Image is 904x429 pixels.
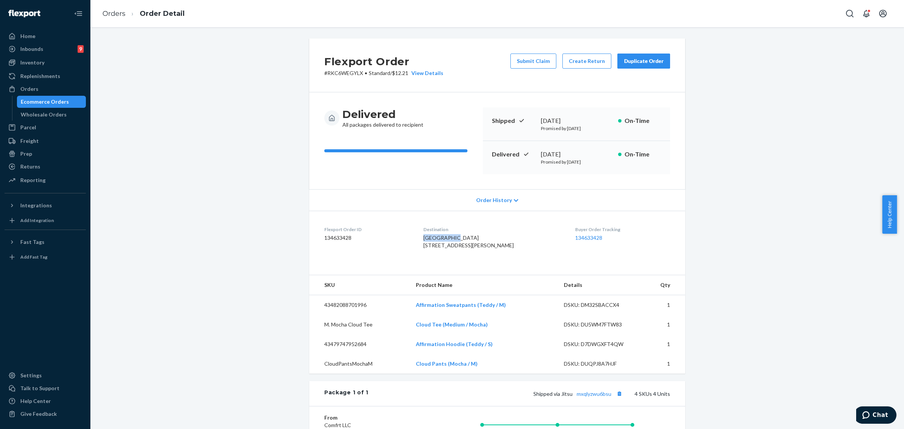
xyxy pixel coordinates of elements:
div: [DATE] [541,150,612,159]
button: Create Return [562,54,611,69]
td: 43482088701996 [309,295,410,315]
div: Reporting [20,176,46,184]
div: Give Feedback [20,410,57,418]
td: M. Mocha Cloud Tee [309,315,410,334]
th: Product Name [410,275,558,295]
span: • [365,70,367,76]
div: Integrations [20,202,52,209]
td: 1 [640,315,685,334]
img: Flexport logo [8,10,40,17]
a: Prep [5,148,86,160]
a: Orders [5,83,86,95]
td: 43479747952684 [309,334,410,354]
a: Order Detail [140,9,185,18]
a: Affirmation Sweatpants (Teddy / M) [416,302,506,308]
span: Shipped via Jitsu [533,391,624,397]
h2: Flexport Order [324,54,443,69]
button: Give Feedback [5,408,86,420]
div: DSKU: D7DWGXFT4QW [564,340,635,348]
button: Open account menu [875,6,890,21]
div: Home [20,32,35,40]
a: Help Center [5,395,86,407]
th: Qty [640,275,685,295]
div: DSKU: DUQPJ8A7HJF [564,360,635,368]
button: View Details [408,69,443,77]
div: Settings [20,372,42,379]
button: Fast Tags [5,236,86,248]
button: Close Navigation [71,6,86,21]
a: Ecommerce Orders [17,96,86,108]
p: Shipped [492,116,535,125]
div: [DATE] [541,116,612,125]
a: Returns [5,161,86,173]
a: Reporting [5,174,86,186]
td: 1 [640,334,685,354]
button: Submit Claim [510,54,556,69]
button: Open notifications [859,6,874,21]
div: DSKU: DM32SBACCX4 [564,301,635,309]
a: mxqlyzwu6bsu [577,391,611,397]
ol: breadcrumbs [96,3,191,25]
p: Delivered [492,150,535,159]
p: On-Time [625,116,661,125]
a: Inbounds9 [5,43,86,55]
a: Inventory [5,57,86,69]
dt: Buyer Order Tracking [575,226,670,233]
span: Order History [476,196,512,204]
p: Promised by [DATE] [541,159,612,165]
a: Cloud Tee (Medium / Mocha) [416,321,488,328]
dd: 134633428 [324,234,411,242]
dt: Destination [423,226,563,233]
button: Duplicate Order [617,54,670,69]
div: Duplicate Order [624,57,664,65]
a: Replenishments [5,70,86,82]
div: Returns [20,163,40,170]
a: Add Integration [5,214,86,227]
a: Orders [102,9,125,18]
dt: Flexport Order ID [324,226,411,233]
div: Talk to Support [20,385,60,392]
a: Wholesale Orders [17,109,86,121]
td: 1 [640,354,685,374]
button: Copy tracking number [614,389,624,398]
a: 134633428 [575,234,602,241]
a: Cloud Pants (Mocha / M) [416,360,478,367]
div: DSKU: DU5WM7FTW83 [564,321,635,328]
p: On-Time [625,150,661,159]
a: Freight [5,135,86,147]
div: Help Center [20,397,51,405]
span: Standard [369,70,390,76]
div: Replenishments [20,72,60,80]
button: Help Center [882,195,897,234]
div: Inventory [20,59,44,66]
div: Wholesale Orders [21,111,67,118]
button: Open Search Box [842,6,857,21]
a: Parcel [5,121,86,133]
th: Details [558,275,641,295]
div: Package 1 of 1 [324,389,368,398]
div: Prep [20,150,32,158]
div: All packages delivered to recipient [342,107,423,129]
a: Add Fast Tag [5,251,86,263]
div: Add Integration [20,217,54,224]
span: [GEOGRAPHIC_DATA] [STREET_ADDRESS][PERSON_NAME] [423,234,514,248]
div: Freight [20,137,39,145]
td: CloudPantsMochaM [309,354,410,374]
td: 1 [640,295,685,315]
div: Parcel [20,124,36,131]
div: Fast Tags [20,238,44,246]
button: Integrations [5,199,86,211]
a: Affirmation Hoodie (Teddy / S) [416,341,493,347]
a: Settings [5,369,86,382]
a: Home [5,30,86,42]
div: 9 [78,45,84,53]
button: Talk to Support [5,382,86,394]
iframe: Opens a widget where you can chat to one of our agents [856,406,896,425]
dt: From [324,414,414,421]
p: Promised by [DATE] [541,125,612,132]
h3: Delivered [342,107,423,121]
div: 4 SKUs 4 Units [368,389,670,398]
